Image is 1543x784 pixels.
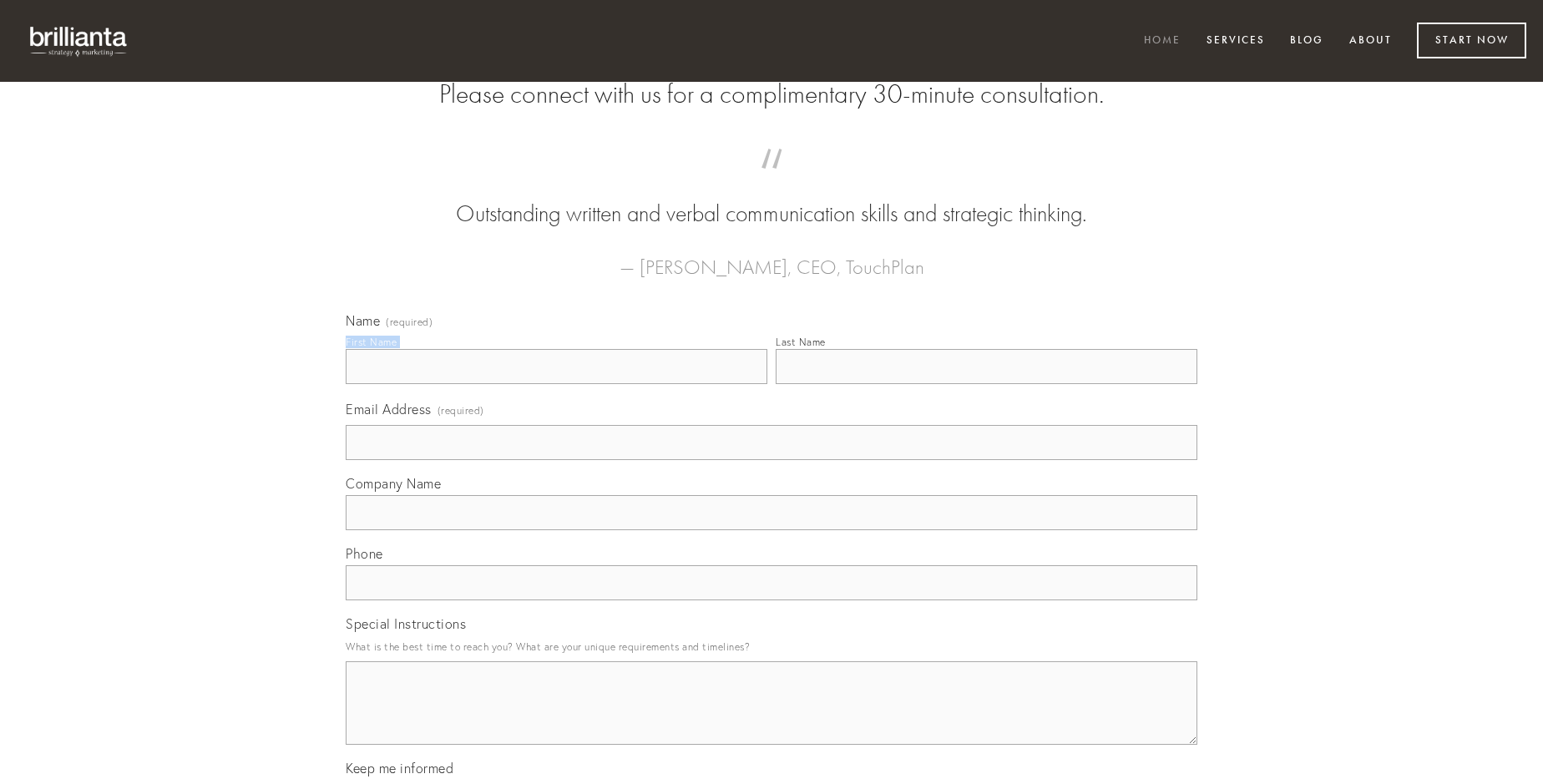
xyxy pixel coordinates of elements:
[1338,28,1403,55] a: About
[1133,28,1191,55] a: Home
[346,545,383,562] span: Phone
[346,760,453,776] span: Keep me informed
[17,17,142,65] img: brillianta - research, strategy, marketing
[346,336,397,348] div: First Name
[346,615,466,632] span: Special Instructions
[346,312,380,329] span: Name
[346,78,1197,110] h2: Please connect with us for a complimentary 30-minute consultation.
[386,317,433,327] span: (required)
[776,336,826,348] div: Last Name
[346,401,432,417] span: Email Address
[372,230,1171,284] figcaption: — [PERSON_NAME], CEO, TouchPlan
[372,165,1171,198] span: “
[438,399,484,422] span: (required)
[1279,28,1334,55] a: Blog
[346,635,1197,658] p: What is the best time to reach you? What are your unique requirements and timelines?
[372,165,1171,230] blockquote: Outstanding written and verbal communication skills and strategic thinking.
[346,475,441,492] span: Company Name
[1196,28,1276,55] a: Services
[1417,23,1526,58] a: Start Now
